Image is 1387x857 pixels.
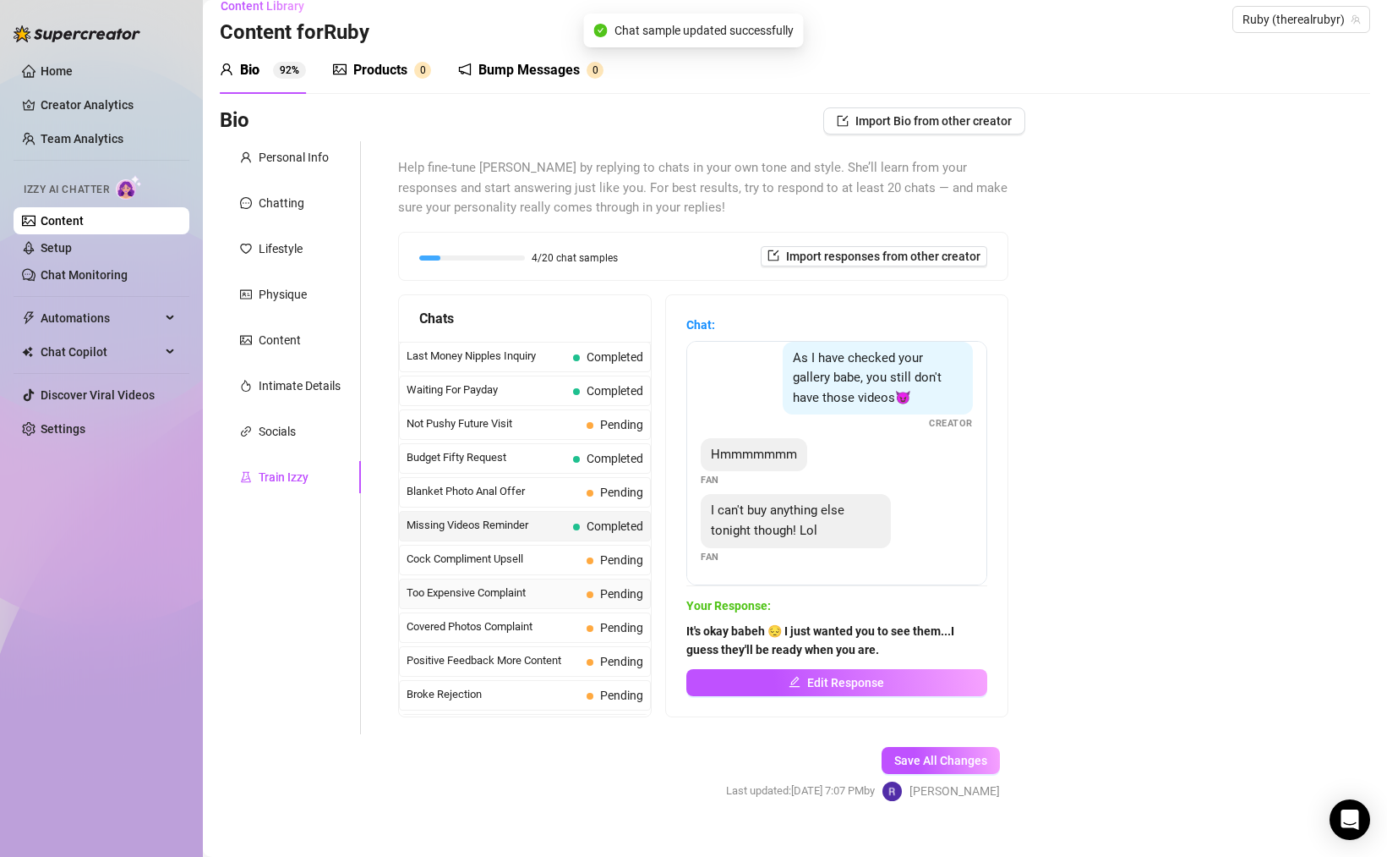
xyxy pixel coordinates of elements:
[587,519,643,533] span: Completed
[398,158,1008,218] span: Help fine-tune [PERSON_NAME] by replying to chats in your own tone and style. She’ll learn from y...
[1242,7,1360,32] span: Ruby (therealrubyr)
[22,311,35,325] span: thunderbolt
[240,426,252,437] span: link
[240,151,252,163] span: user
[419,308,454,329] span: Chats
[587,452,643,465] span: Completed
[587,384,643,398] span: Completed
[882,782,902,801] img: Ruby Renegade
[855,114,1012,128] span: Import Bio from other creator
[259,148,329,167] div: Personal Info
[823,107,1025,135] button: Import Bio from other creator
[41,422,85,436] a: Settings
[1330,799,1370,840] div: Open Intercom Messenger
[614,21,794,40] span: Chat sample updated successfully
[701,473,719,487] span: Fan
[259,468,309,486] div: Train Izzy
[273,62,306,79] sup: 92%
[259,422,296,441] div: Socials
[41,132,123,146] a: Team Analytics
[259,331,301,349] div: Content
[587,62,603,79] sup: 0
[837,115,849,127] span: import
[600,418,643,431] span: Pending
[240,60,259,80] div: Bio
[220,19,369,47] h3: Content for Ruby
[407,585,580,602] span: Too Expensive Complaint
[793,350,942,405] span: As I have checked your gallery babe, you still don't have those videos😈
[532,253,618,263] span: 4/20 chat samples
[587,350,643,364] span: Completed
[594,24,608,37] span: check-circle
[686,318,715,332] strong: Chat:
[929,416,973,431] span: Creator
[407,415,580,432] span: Not Pushy Future Visit
[600,689,643,702] span: Pending
[41,214,84,228] a: Content
[407,652,580,669] span: Positive Feedback More Content
[259,285,307,304] div: Physique
[41,388,155,402] a: Discover Viral Videos
[1351,14,1361,25] span: team
[259,239,303,258] div: Lifestyle
[41,338,161,365] span: Chat Copilot
[767,250,779,261] span: import
[807,676,884,689] span: Edit Response
[894,754,987,767] span: Save All Changes
[14,25,140,42] img: logo-BBDzfeDw.svg
[240,197,252,209] span: message
[686,599,771,613] strong: Your Response:
[41,91,176,118] a: Creator Analytics
[407,517,566,534] span: Missing Videos Reminder
[686,669,987,696] button: Edit Response
[22,346,33,358] img: Chat Copilot
[414,62,431,79] sup: 0
[41,241,72,255] a: Setup
[407,551,580,568] span: Cock Compliment Upsell
[600,486,643,499] span: Pending
[686,624,954,656] strong: It's okay babeh 😔 I just wanted you to see them...I guess they'll be ready when you are.
[600,621,643,635] span: Pending
[407,348,566,365] span: Last Money Nipples Inquiry
[240,243,252,255] span: heart
[882,747,1000,774] button: Save All Changes
[24,182,109,198] span: Izzy AI Chatter
[600,553,643,567] span: Pending
[240,334,252,346] span: picture
[259,376,341,395] div: Intimate Details
[407,449,566,466] span: Budget Fifty Request
[220,107,249,135] h3: Bio
[600,587,643,601] span: Pending
[116,175,142,200] img: AI Chatter
[407,382,566,398] span: Waiting For Payday
[240,288,252,300] span: idcard
[407,483,580,500] span: Blanket Photo Anal Offer
[220,63,233,76] span: user
[726,783,875,799] span: Last updated: [DATE] 7:07 PM by
[407,618,580,635] span: Covered Photos Complaint
[41,268,128,282] a: Chat Monitoring
[478,60,580,80] div: Bump Messages
[353,60,407,80] div: Products
[41,305,161,332] span: Automations
[786,250,980,263] span: Import responses from other creator
[789,676,800,688] span: edit
[701,550,719,564] span: Fan
[240,380,252,392] span: fire
[909,782,1000,800] span: [PERSON_NAME]
[407,686,580,703] span: Broke Rejection
[240,471,252,483] span: experiment
[333,63,347,76] span: picture
[761,246,987,266] button: Import responses from other creator
[259,194,304,212] div: Chatting
[41,64,73,78] a: Home
[600,655,643,668] span: Pending
[458,63,472,76] span: notification
[711,447,797,462] span: Hmmmmmmm
[711,503,844,538] span: I can't buy anything else tonight though! Lol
